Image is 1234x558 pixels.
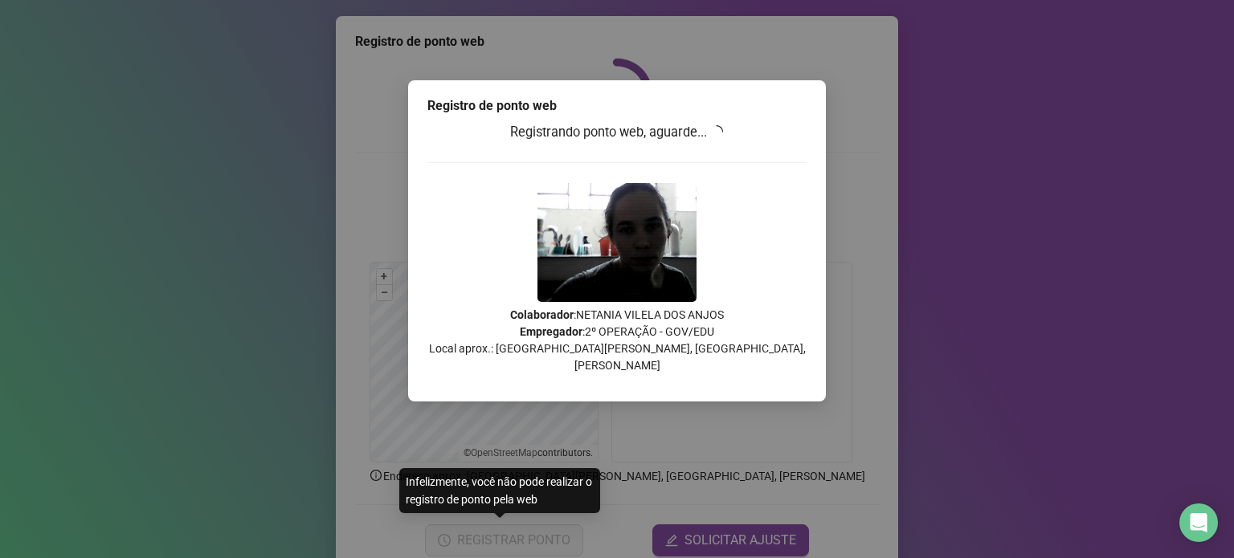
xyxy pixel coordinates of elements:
div: Open Intercom Messenger [1179,503,1218,542]
div: Infelizmente, você não pode realizar o registro de ponto pela web [399,468,600,513]
h3: Registrando ponto web, aguarde... [427,122,807,143]
div: Registro de ponto web [427,96,807,116]
p: : NETANIA VILELA DOS ANJOS : 2º OPERAÇÃO - GOV/EDU Local aprox.: [GEOGRAPHIC_DATA][PERSON_NAME], ... [427,307,807,374]
img: 9k= [537,183,697,302]
span: loading [709,124,725,141]
strong: Colaborador [510,308,574,321]
strong: Empregador [520,325,582,338]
